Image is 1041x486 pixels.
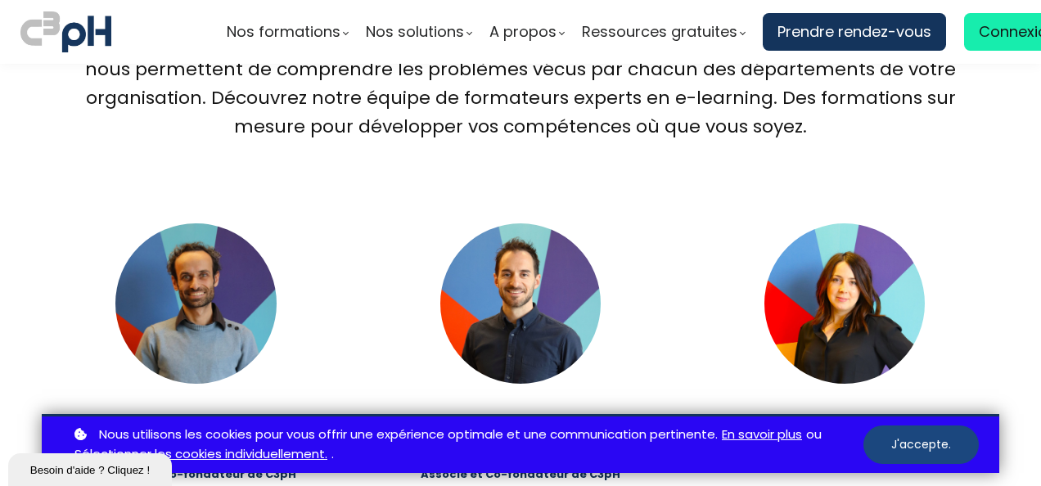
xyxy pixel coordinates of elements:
[722,425,802,445] a: En savoir plus
[8,450,175,486] iframe: chat widget
[863,425,979,464] button: J'accepte.
[582,20,737,44] span: Ressources gratuites
[20,8,111,56] img: logo C3PH
[74,444,327,465] a: Sélectionner les cookies individuellement.
[366,20,464,44] span: Nos solutions
[763,13,946,51] a: Prendre rendez-vous
[489,20,557,44] span: A propos
[227,20,340,44] span: Nos formations
[70,425,863,466] p: ou .
[99,425,718,445] span: Nous utilisons les cookies pour vous offrir une expérience optimale et une communication pertinente.
[777,20,931,44] span: Prendre rendez-vous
